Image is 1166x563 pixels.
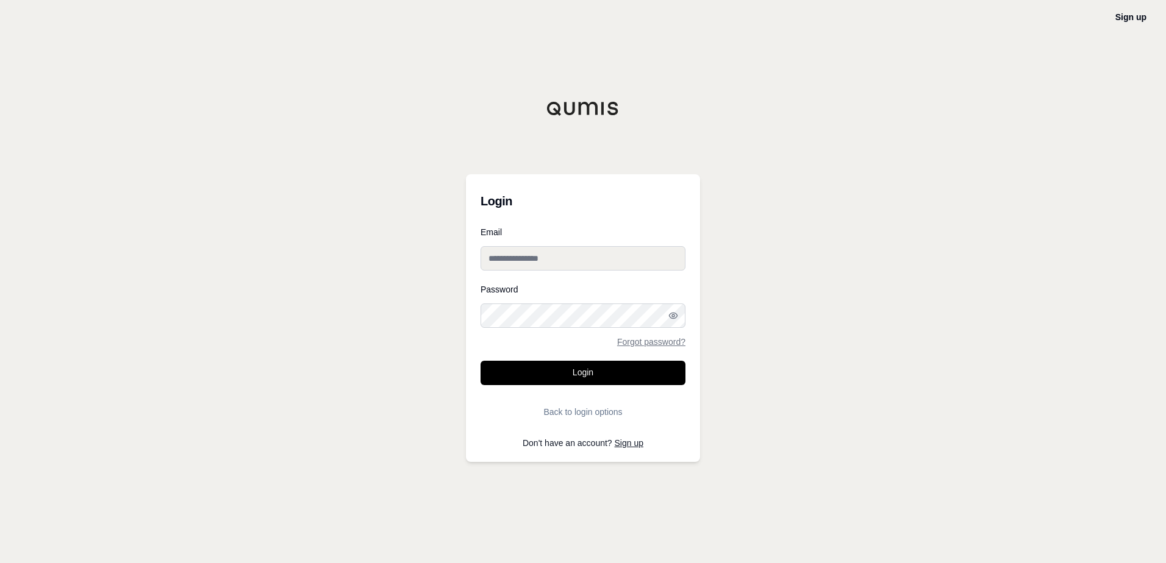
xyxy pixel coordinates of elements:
[617,338,685,346] a: Forgot password?
[481,361,685,385] button: Login
[481,228,685,236] label: Email
[481,439,685,447] p: Don't have an account?
[481,400,685,424] button: Back to login options
[481,285,685,294] label: Password
[615,438,643,448] a: Sign up
[481,189,685,213] h3: Login
[1115,12,1146,22] a: Sign up
[546,101,620,116] img: Qumis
